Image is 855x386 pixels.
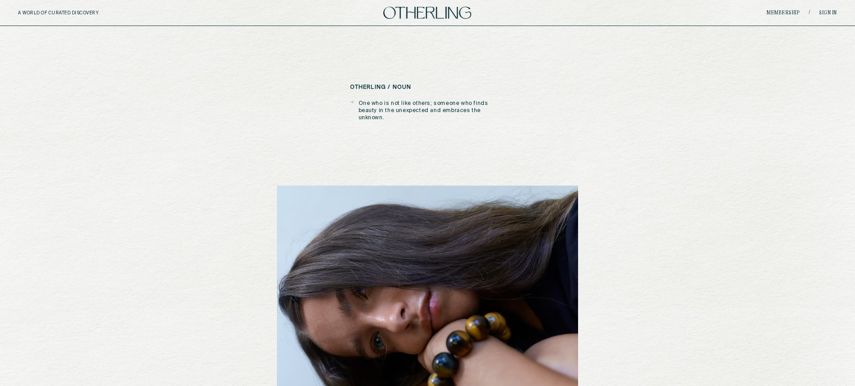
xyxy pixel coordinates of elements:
[809,9,810,16] span: /
[359,100,505,121] p: One who is not like others; someone who finds beauty in the unexpected and embraces the unknown.
[767,10,800,16] a: Membership
[18,10,139,16] h5: A WORLD OF CURATED DISCOVERY.
[819,10,837,16] a: Sign in
[350,84,412,91] h5: otherling / noun
[383,7,471,19] img: logo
